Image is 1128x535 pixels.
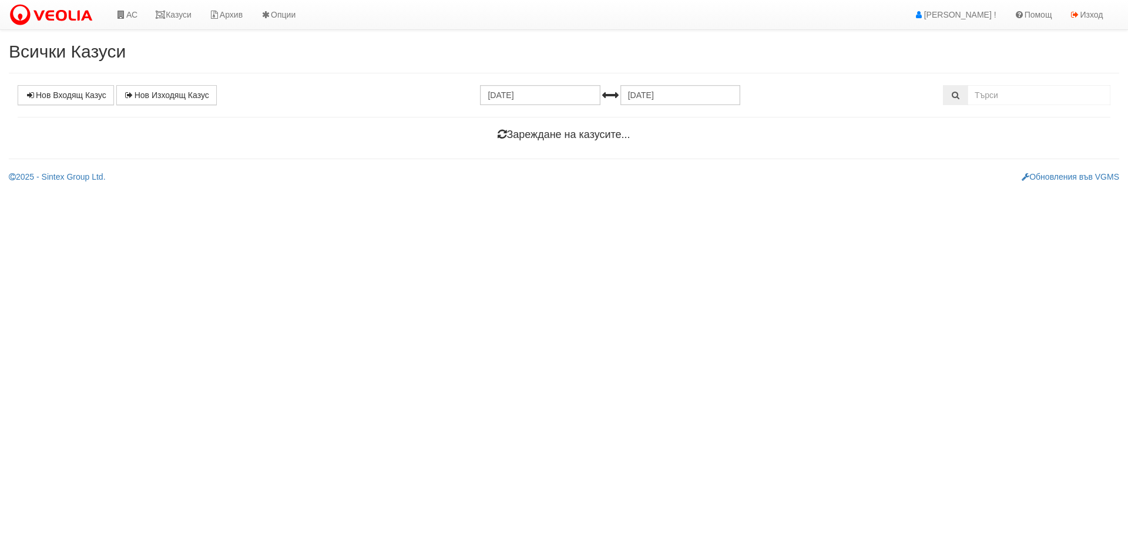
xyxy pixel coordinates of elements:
h2: Всички Казуси [9,42,1119,61]
a: Нов Изходящ Казус [116,85,217,105]
img: VeoliaLogo.png [9,3,98,28]
a: Обновления във VGMS [1022,172,1119,181]
h4: Зареждане на казусите... [18,129,1110,141]
input: Търсене по Идентификатор, Бл/Вх/Ап, Тип, Описание, Моб. Номер, Имейл, Файл, Коментар, [968,85,1110,105]
a: Нов Входящ Казус [18,85,114,105]
a: 2025 - Sintex Group Ltd. [9,172,106,181]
